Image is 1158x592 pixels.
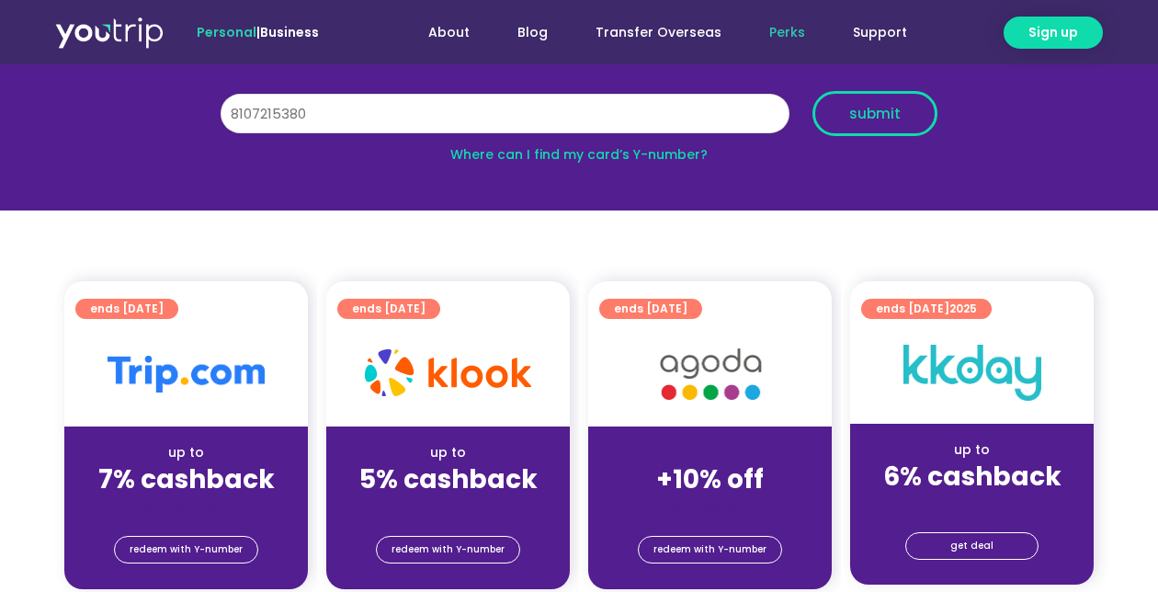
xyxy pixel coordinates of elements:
strong: 5% cashback [359,461,538,497]
div: (for stays only) [79,496,293,516]
span: redeem with Y-number [392,537,505,563]
nav: Menu [369,16,931,50]
span: ends [DATE] [352,299,426,319]
a: ends [DATE]2025 [861,299,992,319]
span: | [197,23,319,41]
a: Sign up [1004,17,1103,49]
a: redeem with Y-number [638,536,782,564]
div: up to [79,443,293,462]
a: ends [DATE] [75,299,178,319]
span: submit [849,107,901,120]
strong: 7% cashback [98,461,275,497]
button: submit [812,91,937,136]
span: Personal [197,23,256,41]
div: (for stays only) [603,496,817,516]
a: Blog [494,16,572,50]
a: redeem with Y-number [376,536,520,564]
span: redeem with Y-number [653,537,766,563]
span: get deal [950,533,993,559]
a: Business [260,23,319,41]
input: 10 digit Y-number (e.g. 8123456789) [221,94,789,134]
span: up to [693,443,727,461]
div: (for stays only) [341,496,555,516]
form: Y Number [221,91,937,150]
a: redeem with Y-number [114,536,258,564]
span: 2025 [949,301,977,316]
strong: +10% off [656,461,764,497]
span: ends [DATE] [876,299,977,319]
span: Sign up [1028,23,1078,42]
a: Perks [745,16,829,50]
a: ends [DATE] [599,299,702,319]
div: up to [865,440,1079,460]
span: ends [DATE] [90,299,164,319]
a: Support [829,16,931,50]
a: ends [DATE] [337,299,440,319]
div: (for stays only) [865,494,1079,513]
a: Where can I find my card’s Y-number? [450,145,708,164]
a: About [404,16,494,50]
div: up to [341,443,555,462]
a: Transfer Overseas [572,16,745,50]
span: ends [DATE] [614,299,687,319]
a: get deal [905,532,1039,560]
span: redeem with Y-number [130,537,243,563]
strong: 6% cashback [883,459,1061,495]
